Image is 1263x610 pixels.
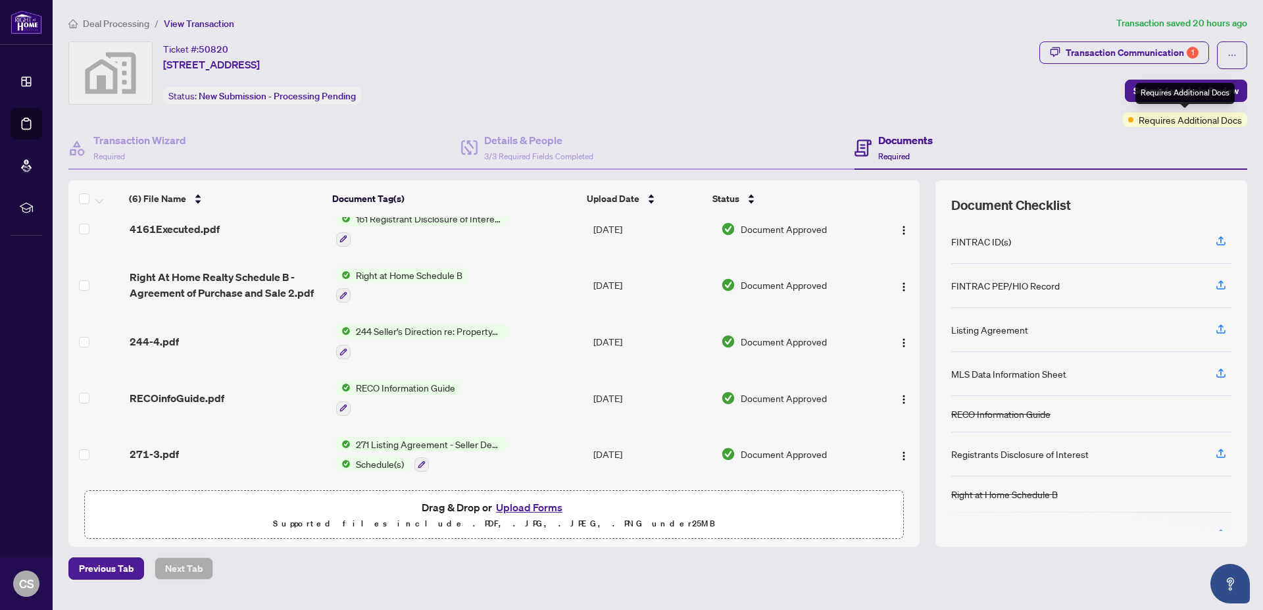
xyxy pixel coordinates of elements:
span: Requires Additional Docs [1139,113,1242,127]
div: FINTRAC ID(s) [951,234,1011,249]
span: RECOinfoGuide.pdf [130,390,224,406]
div: Status: [163,87,361,105]
span: Schedule(s) [351,457,409,471]
button: Status IconRight at Home Schedule B [336,268,468,303]
span: Document Approved [741,334,827,349]
td: [DATE] [588,426,716,483]
span: Required [93,151,125,161]
div: Requires Additional Docs [1135,83,1235,104]
div: Listing Agreement [951,322,1028,337]
th: (6) File Name [124,180,327,217]
img: Status Icon [336,380,351,395]
button: Status Icon244 Seller’s Direction re: Property/Offers [336,324,507,359]
span: [STREET_ADDRESS] [163,57,260,72]
td: [DATE] [588,370,716,426]
h4: Transaction Wizard [93,132,186,148]
span: Document Approved [741,391,827,405]
img: Status Icon [336,437,351,451]
span: (6) File Name [129,191,186,206]
span: ellipsis [1227,51,1237,60]
th: Status [707,180,864,217]
img: Document Status [721,278,735,292]
div: Transaction Communication [1066,42,1199,63]
span: Document Checklist [951,196,1071,215]
button: Transaction Communication1 [1039,41,1209,64]
img: Logo [899,225,909,236]
img: Logo [899,394,909,405]
span: RECO Information Guide [351,380,460,395]
button: Upload Forms [492,499,566,516]
th: Upload Date [582,180,707,217]
td: [DATE] [588,201,716,257]
span: Document Approved [741,278,827,292]
span: CS [19,574,34,593]
button: Status IconRECO Information Guide [336,380,460,416]
button: Previous Tab [68,557,144,580]
td: [DATE] [588,313,716,370]
td: [DATE] [588,257,716,314]
div: 1 [1187,47,1199,59]
img: Document Status [721,447,735,461]
img: Status Icon [336,268,351,282]
button: Logo [893,388,914,409]
article: Transaction saved 20 hours ago [1116,16,1247,31]
button: Logo [893,444,914,465]
span: Status [712,191,739,206]
span: Right at Home Schedule B [351,268,468,282]
div: FINTRAC PEP/HIO Record [951,278,1060,293]
span: Submit for Admin Review [1133,80,1239,101]
button: Status Icon271 Listing Agreement - Seller Designated Representation Agreement Authority to Offer ... [336,437,507,472]
span: 271-3.pdf [130,446,179,462]
img: Status Icon [336,324,351,338]
span: Deal Processing [83,18,149,30]
img: svg%3e [69,42,152,104]
span: Document Approved [741,222,827,236]
button: Next Tab [155,557,213,580]
span: Right At Home Realty Schedule B - Agreement of Purchase and Sale 2.pdf [130,269,325,301]
button: Open asap [1210,564,1250,603]
img: Logo [899,282,909,292]
span: 271 Listing Agreement - Seller Designated Representation Agreement Authority to Offer for Sale [351,437,507,451]
button: Submit for Admin Review [1125,80,1247,102]
img: Document Status [721,334,735,349]
img: Logo [899,451,909,461]
button: Status Icon161 Registrant Disclosure of Interest - Disposition ofProperty [336,211,507,247]
button: Logo [893,274,914,295]
img: logo [11,10,42,34]
div: RECO Information Guide [951,407,1051,421]
button: Logo [893,218,914,240]
th: Document Tag(s) [327,180,581,217]
img: Document Status [721,391,735,405]
p: Supported files include .PDF, .JPG, .JPEG, .PNG under 25 MB [93,516,895,532]
img: Logo [899,338,909,348]
span: View Transaction [164,18,234,30]
span: 244 Seller’s Direction re: Property/Offers [351,324,507,338]
span: Previous Tab [79,558,134,579]
div: Right at Home Schedule B [951,487,1058,501]
span: New Submission - Processing Pending [199,90,356,102]
img: Document Status [721,222,735,236]
div: MLS Data Information Sheet [951,367,1066,381]
img: Status Icon [336,211,351,226]
h4: Documents [878,132,933,148]
span: 4161Executed.pdf [130,221,220,237]
li: / [155,16,159,31]
span: Required [878,151,910,161]
span: Document Approved [741,447,827,461]
h4: Details & People [484,132,593,148]
span: 161 Registrant Disclosure of Interest - Disposition ofProperty [351,211,507,226]
span: home [68,19,78,28]
div: Registrants Disclosure of Interest [951,447,1089,461]
span: Drag & Drop orUpload FormsSupported files include .PDF, .JPG, .JPEG, .PNG under25MB [85,491,903,540]
img: Status Icon [336,457,351,471]
span: 3/3 Required Fields Completed [484,151,593,161]
div: Ticket #: [163,41,228,57]
span: 244-4.pdf [130,334,179,349]
button: Logo [893,331,914,352]
span: Upload Date [587,191,639,206]
span: Drag & Drop or [422,499,566,516]
span: 50820 [199,43,228,55]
